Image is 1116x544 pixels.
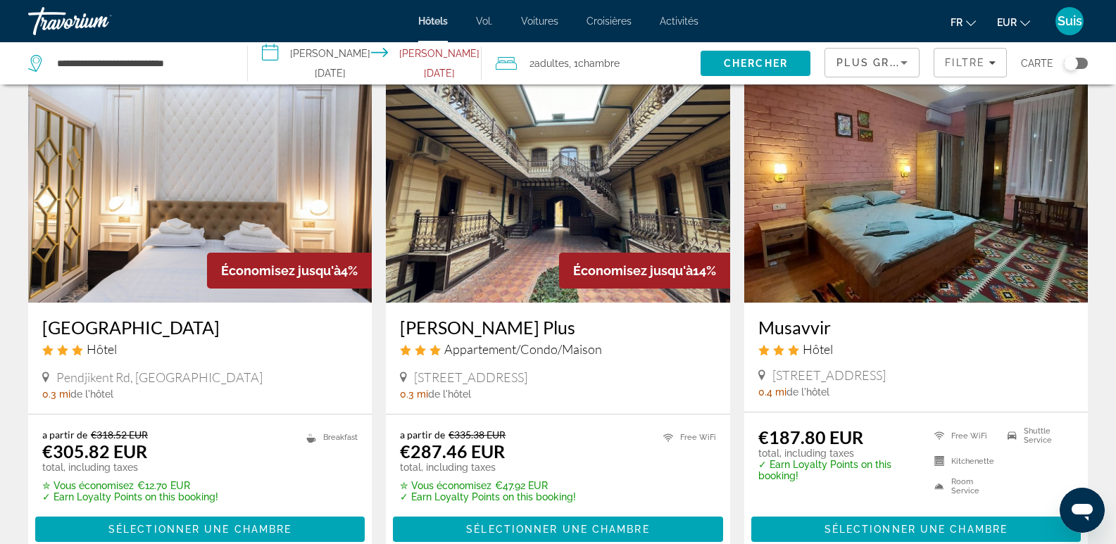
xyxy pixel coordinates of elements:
span: de l'hôtel [70,388,113,400]
span: Sélectionner une chambre [108,524,291,535]
p: ✓ Earn Loyalty Points on this booking! [42,491,218,502]
span: a partir de [42,429,87,441]
button: Travelers: 2 adults, 0 children [482,42,701,84]
ins: €305.82 EUR [42,441,147,462]
button: Toggle map [1053,57,1088,70]
del: €318.52 EUR [91,429,148,441]
a: Musavvir [758,317,1074,338]
mat-select: Sort by [836,54,908,71]
p: ✓ Earn Loyalty Points on this booking! [400,491,576,502]
span: [STREET_ADDRESS] [772,367,886,383]
span: de l'hôtel [428,388,471,400]
font: fr [951,17,963,28]
span: Pendjikent Rd, [GEOGRAPHIC_DATA] [56,369,263,385]
span: Carte [1021,53,1053,73]
span: Chercher [724,58,788,69]
li: Room Service [927,477,1001,495]
button: Search [701,51,810,76]
a: Hôtels [418,15,448,27]
span: Adultes [534,58,569,69]
font: EUR [997,17,1017,28]
a: Voitures [521,15,558,27]
span: 0.3 mi [42,388,70,400]
li: Shuttle Service [1001,426,1074,445]
span: 2 [529,53,569,73]
p: €47.92 EUR [400,480,576,491]
button: Sélectionner une chambre [751,517,1081,542]
span: Sélectionner une chambre [466,524,649,535]
button: Sélectionner une chambre [393,517,722,542]
a: Activités [660,15,698,27]
button: Sélectionner une chambre [35,517,365,542]
span: Hôtel [87,341,117,357]
a: [GEOGRAPHIC_DATA] [42,317,358,338]
button: Menu utilisateur [1051,6,1088,36]
div: 3 star Hotel [758,341,1074,357]
a: Croisières [587,15,632,27]
span: Économisez jusqu'à [221,263,341,278]
p: total, including taxes [42,462,218,473]
div: 3 star Apartment [400,341,715,357]
span: 0.3 mi [400,388,428,400]
a: Sélectionner une chambre [751,519,1081,535]
button: Select check in and out date [248,42,482,84]
span: 0.4 mi [758,386,786,398]
span: [STREET_ADDRESS] [414,369,527,385]
p: total, including taxes [400,462,576,473]
div: 14% [559,253,730,289]
button: Changer de langue [951,12,976,32]
img: Musavvir [744,77,1088,303]
ins: €187.80 EUR [758,426,863,448]
div: 4% [207,253,372,289]
a: Vol. [476,15,493,27]
span: Plus grandes économies [836,57,1005,68]
font: Suis [1058,13,1082,28]
img: Ardani Hotel [28,77,372,303]
img: Shahram Plus [386,77,729,303]
span: Hôtel [803,341,833,357]
li: Free WiFi [656,429,716,446]
del: €335.38 EUR [449,429,506,441]
span: a partir de [400,429,445,441]
a: Sélectionner une chambre [35,519,365,535]
span: , 1 [569,53,620,73]
span: Chambre [578,58,620,69]
li: Kitchenette [927,452,1001,470]
ins: €287.46 EUR [400,441,505,462]
input: Search hotel destination [56,53,226,74]
p: total, including taxes [758,448,917,459]
span: Économisez jusqu'à [573,263,693,278]
a: Sélectionner une chambre [393,519,722,535]
p: €12.70 EUR [42,480,218,491]
span: ✮ Vous économisez [42,480,134,491]
span: Filtre [945,57,985,68]
span: de l'hôtel [786,386,829,398]
span: Appartement/Condo/Maison [444,341,602,357]
iframe: Bouton de lancement de la fenêtre de messagerie [1060,488,1105,533]
div: 3 star Hotel [42,341,358,357]
li: Breakfast [299,429,358,446]
button: Changer de devise [997,12,1030,32]
a: Travorium [28,3,169,39]
span: Sélectionner une chambre [825,524,1008,535]
span: ✮ Vous économisez [400,480,491,491]
a: [PERSON_NAME] Plus [400,317,715,338]
li: Free WiFi [927,426,1001,445]
p: ✓ Earn Loyalty Points on this booking! [758,459,917,481]
button: Filters [934,48,1007,77]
